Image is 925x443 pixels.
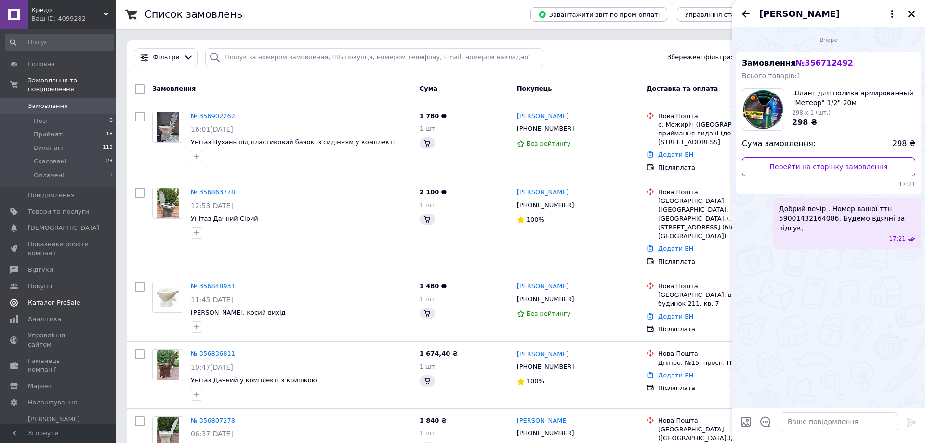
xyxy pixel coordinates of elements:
input: Пошук [5,34,114,51]
a: [PERSON_NAME], косий вихід [191,309,286,316]
div: Післяплата [658,163,794,172]
a: [PERSON_NAME] [517,112,569,121]
a: Додати ЕН [658,372,693,379]
span: Товари та послуги [28,207,89,216]
input: Пошук за номером замовлення, ПІБ покупця, номером телефону, Email, номером накладної [205,48,543,67]
span: Без рейтингу [527,310,571,317]
img: Фото товару [153,282,183,312]
span: 1 шт. [420,295,437,303]
a: Унітаз Вухань під пластиковий бачок із сидінням у комплекті [191,138,395,146]
span: Управління сайтом [28,331,89,349]
a: Додати ЕН [658,151,693,158]
span: [DEMOGRAPHIC_DATA] [28,224,99,232]
span: Відгуки [28,266,53,274]
img: Фото товару [157,188,179,218]
span: 1 шт. [420,201,437,209]
span: Вчора [816,36,842,44]
span: 298 ₴ [892,138,915,149]
button: Назад [740,8,752,20]
span: Покупці [28,282,54,291]
span: 1 674,40 ₴ [420,350,458,357]
span: 12:53[DATE] [191,202,233,210]
span: 113 [103,144,113,152]
span: Фільтри [153,53,180,62]
span: Виконані [34,144,64,152]
button: Відкрити шаблони відповідей [759,416,772,428]
a: [PERSON_NAME] [517,282,569,291]
span: Шланг для полива армированный "Метеор" 1/2" 20м [792,88,915,107]
button: Управління статусами [677,7,766,22]
button: Завантажити звіт по пром-оплаті [530,7,667,22]
span: Сума замовлення: [742,138,816,149]
span: 23 [106,157,113,166]
span: 1 [109,171,113,180]
span: Аналітика [28,315,61,323]
span: 2 100 ₴ [420,188,447,196]
div: [PHONE_NUMBER] [515,293,576,306]
span: Всього товарів: 1 [742,72,801,80]
span: Скасовані [34,157,66,166]
img: Фото товару [157,350,179,380]
span: 18 [106,130,113,139]
div: Нова Пошта [658,416,794,425]
span: 1 шт. [420,430,437,437]
span: Доставка та оплата [647,85,718,92]
span: 17:21 11.08.2025 [742,180,915,188]
a: Фото товару [152,112,183,143]
span: Збережені фільтри: [667,53,733,62]
span: Унітаз Дачний Сірий [191,215,258,222]
span: Каталог ProSale [28,298,80,307]
h1: Список замовлень [145,9,242,20]
div: [PHONE_NUMBER] [515,122,576,135]
div: Ваш ID: 4099282 [31,14,116,23]
span: Показники роботи компанії [28,240,89,257]
span: 16:01[DATE] [191,125,233,133]
span: Маркет [28,382,53,390]
a: № 356848931 [191,282,235,290]
div: [PHONE_NUMBER] [515,427,576,440]
span: Замовлення [28,102,68,110]
span: № 356712492 [795,58,853,67]
span: Налаштування [28,398,77,407]
span: Гаманець компанії [28,357,89,374]
span: Кредо [31,6,104,14]
span: Нові [34,117,48,125]
span: 298 ₴ [792,118,818,127]
div: 11.08.2025 [736,35,921,44]
div: с. Межиріч ([GEOGRAPHIC_DATA].), Пункт приймання-видачі (до 30 кг): вул. [STREET_ADDRESS] [658,121,794,147]
a: Фото товару [152,349,183,380]
span: Управління статусами [685,11,758,18]
a: Додати ЕН [658,245,693,252]
a: № 356807278 [191,417,235,424]
a: [PERSON_NAME] [517,350,569,359]
div: Післяплата [658,257,794,266]
button: Закрити [906,8,917,20]
span: Головна [28,60,55,68]
span: Завантажити звіт по пром-оплаті [538,10,660,19]
div: Післяплата [658,325,794,334]
div: Нова Пошта [658,349,794,358]
span: Покупець [517,85,552,92]
span: 06:37[DATE] [191,430,233,438]
img: 6673018620_w200_h200_shlang-dlya-poliva.jpg [742,89,784,130]
span: 10:47[DATE] [191,363,233,371]
div: Нова Пошта [658,188,794,197]
div: Нова Пошта [658,112,794,121]
span: 1 шт. [420,363,437,370]
a: № 356902262 [191,112,235,120]
div: [GEOGRAPHIC_DATA] ([GEOGRAPHIC_DATA], [GEOGRAPHIC_DATA].), №2: вул. [STREET_ADDRESS] (біля [GEOGR... [658,197,794,241]
a: Унітаз Дачний у комплекті з кришкою [191,376,317,384]
span: [PERSON_NAME] та рахунки [28,415,89,442]
span: 100% [527,216,544,223]
div: Дніпро, №15: просп. Праці, 9 [658,359,794,367]
span: 17:21 11.08.2025 [889,235,906,243]
button: [PERSON_NAME] [759,8,898,20]
span: 1 480 ₴ [420,282,447,290]
span: 0 [109,117,113,125]
span: Замовлення та повідомлення [28,76,116,94]
span: Добрий вечір . Номер вашої ттн 59001432164086. Будемо вдячні за відгук, [779,204,915,233]
span: 1 780 ₴ [420,112,447,120]
span: 100% [527,377,544,385]
div: Післяплата [658,384,794,392]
